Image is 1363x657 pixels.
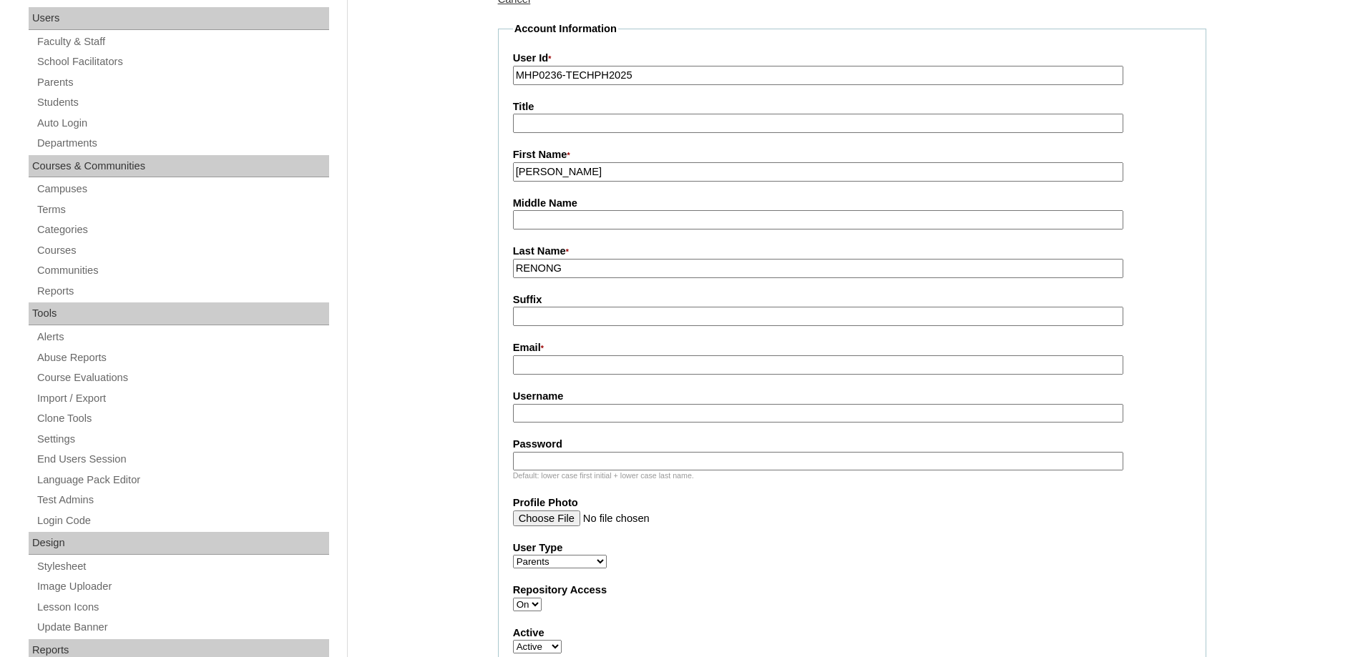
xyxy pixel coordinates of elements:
a: Language Pack Editor [36,471,329,489]
a: Courses [36,242,329,260]
div: Users [29,7,329,30]
a: Auto Login [36,114,329,132]
a: Course Evaluations [36,369,329,387]
label: Last Name [513,244,1191,260]
a: Login Code [36,512,329,530]
div: Default: lower case first initial + lower case last name. [513,470,1191,481]
label: Active [513,626,1191,641]
label: First Name [513,147,1191,163]
label: Password [513,437,1191,452]
label: Username [513,389,1191,404]
label: Suffix [513,292,1191,307]
a: Communities [36,262,329,280]
a: Test Admins [36,491,329,509]
a: Reports [36,282,329,300]
a: Stylesheet [36,558,329,576]
a: Alerts [36,328,329,346]
label: User Id [513,51,1191,66]
a: Categories [36,221,329,239]
a: Terms [36,201,329,219]
a: Students [36,94,329,112]
a: Settings [36,430,329,448]
label: Title [513,99,1191,114]
div: Courses & Communities [29,155,329,178]
a: School Facilitators [36,53,329,71]
div: Tools [29,302,329,325]
label: Email [513,340,1191,356]
a: Update Banner [36,618,329,636]
a: Image Uploader [36,578,329,596]
a: End Users Session [36,450,329,468]
a: Clone Tools [36,410,329,428]
label: Repository Access [513,583,1191,598]
a: Parents [36,74,329,92]
legend: Account Information [513,21,618,36]
a: Faculty & Staff [36,33,329,51]
a: Abuse Reports [36,349,329,367]
label: Middle Name [513,196,1191,211]
a: Departments [36,134,329,152]
div: Design [29,532,329,555]
a: Import / Export [36,390,329,407]
a: Campuses [36,180,329,198]
label: User Type [513,540,1191,555]
a: Lesson Icons [36,598,329,616]
label: Profile Photo [513,495,1191,510]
